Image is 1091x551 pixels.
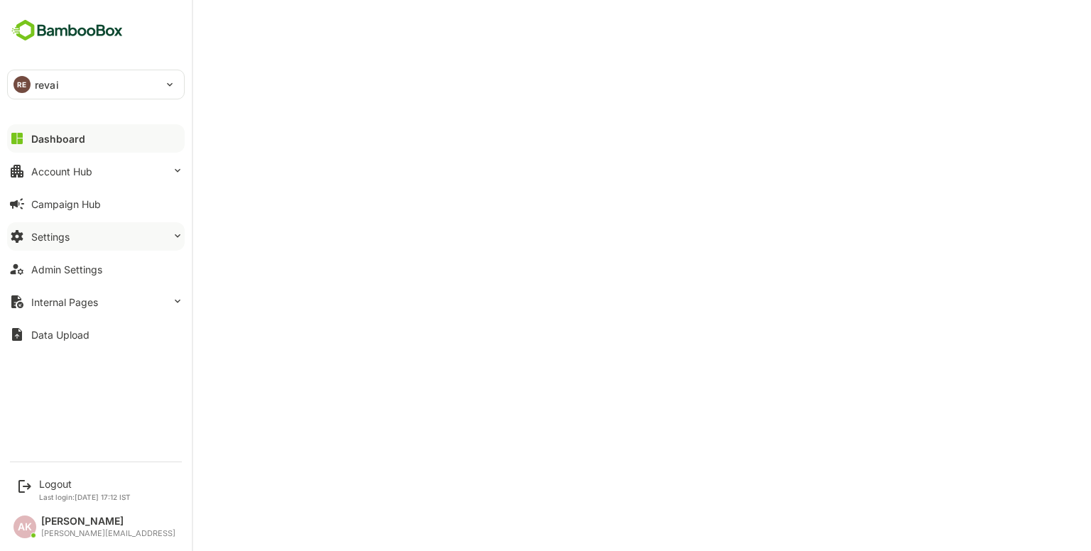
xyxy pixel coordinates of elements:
[31,329,89,341] div: Data Upload
[31,231,70,243] div: Settings
[39,493,131,501] p: Last login: [DATE] 17:12 IST
[39,478,131,490] div: Logout
[7,288,185,316] button: Internal Pages
[41,529,175,538] div: [PERSON_NAME][EMAIL_ADDRESS]
[7,17,127,44] img: BambooboxFullLogoMark.5f36c76dfaba33ec1ec1367b70bb1252.svg
[35,77,59,92] p: revai
[31,165,92,178] div: Account Hub
[31,263,102,275] div: Admin Settings
[7,222,185,251] button: Settings
[7,190,185,218] button: Campaign Hub
[8,70,184,99] div: RErevai
[7,320,185,349] button: Data Upload
[41,515,175,528] div: [PERSON_NAME]
[7,124,185,153] button: Dashboard
[7,255,185,283] button: Admin Settings
[13,515,36,538] div: AK
[31,296,98,308] div: Internal Pages
[13,76,31,93] div: RE
[31,133,85,145] div: Dashboard
[7,157,185,185] button: Account Hub
[31,198,101,210] div: Campaign Hub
